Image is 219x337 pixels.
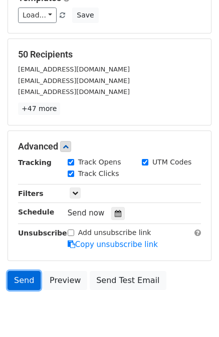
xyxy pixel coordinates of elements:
small: [EMAIL_ADDRESS][DOMAIN_NAME] [18,77,130,84]
a: Send [8,271,41,290]
strong: Filters [18,189,44,197]
h5: Advanced [18,141,201,152]
small: [EMAIL_ADDRESS][DOMAIN_NAME] [18,88,130,95]
button: Save [72,7,98,23]
label: Track Clicks [78,168,119,179]
strong: Unsubscribe [18,229,67,237]
strong: Schedule [18,208,54,216]
label: UTM Codes [152,157,191,167]
a: Load... [18,7,57,23]
a: Preview [43,271,87,290]
small: [EMAIL_ADDRESS][DOMAIN_NAME] [18,65,130,73]
label: Track Opens [78,157,121,167]
iframe: Chat Widget [169,289,219,337]
a: Copy unsubscribe link [68,240,158,249]
a: Send Test Email [90,271,166,290]
span: Send now [68,208,105,217]
h5: 50 Recipients [18,49,201,60]
a: +47 more [18,102,60,115]
label: Add unsubscribe link [78,227,151,238]
strong: Tracking [18,158,52,166]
